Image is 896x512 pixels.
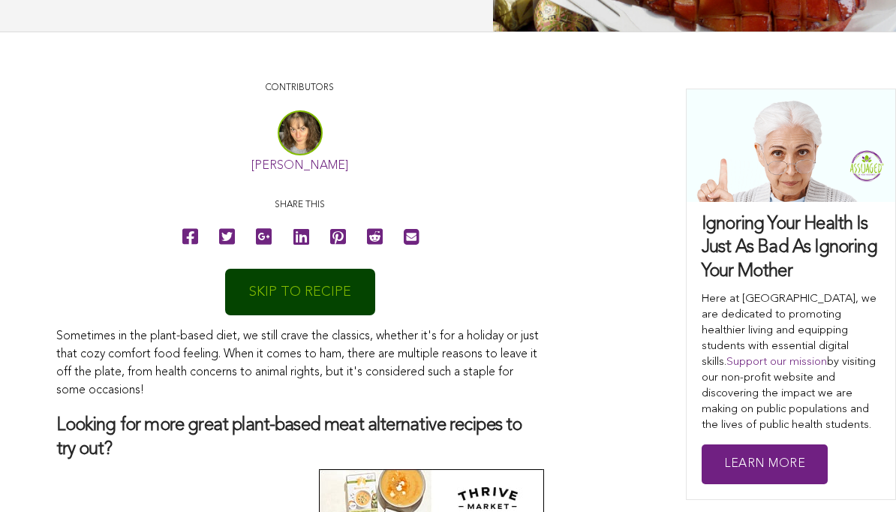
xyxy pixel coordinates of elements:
[56,81,544,95] p: CONTRIBUTORS
[821,440,896,512] div: Chat-Widget
[56,414,544,461] h3: Looking for more great plant-based meat alternative recipes to try out?
[702,444,828,484] a: Learn More
[56,330,539,396] span: Sometimes in the plant-based diet, we still crave the classics, whether it's for a holiday or jus...
[56,198,544,212] p: Share this
[225,269,375,315] a: SKIP TO RECIPE
[821,440,896,512] iframe: Chat Widget
[251,160,348,172] a: [PERSON_NAME]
